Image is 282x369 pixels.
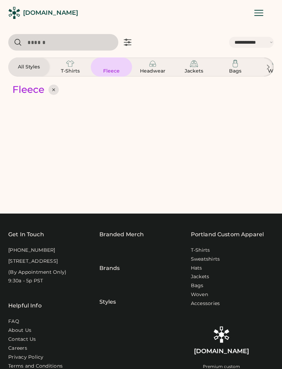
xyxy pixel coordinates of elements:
[55,68,86,75] div: T-Shirts
[23,9,78,17] div: [DOMAIN_NAME]
[191,291,208,298] a: Woven
[191,282,204,289] a: Bags
[8,230,44,239] div: Get In Touch
[191,256,220,263] a: Sweatshirts
[191,300,220,307] a: Accessories
[191,230,264,239] a: Portland Custom Apparel
[191,247,210,254] a: T-Shirts
[8,269,66,276] div: (By Appointment Only)
[99,230,144,239] div: Branded Merch
[213,326,230,343] img: Rendered Logo - Screens
[191,273,209,280] a: Jackets
[8,278,43,284] div: 9:30a - 5p PST
[8,354,44,361] a: Privacy Policy
[191,265,202,272] a: Hats
[149,59,157,68] img: Headwear Icon
[8,327,31,334] a: About Us
[96,68,127,75] div: Fleece
[8,247,55,254] div: [PHONE_NUMBER]
[8,318,19,325] a: FAQ
[8,336,36,343] a: Contact Us
[99,247,120,272] div: Brands
[107,59,116,68] img: Fleece Icon
[66,59,74,68] img: T-Shirts Icon
[12,84,44,96] div: Fleece
[178,68,209,75] div: Jackets
[190,59,198,68] img: Jackets Icon
[8,258,58,265] div: [STREET_ADDRESS]
[13,64,44,70] div: All Styles
[8,7,20,19] img: Rendered Logo - Screens
[8,302,42,310] div: Helpful Info
[137,68,168,75] div: Headwear
[8,345,27,352] a: Careers
[272,59,281,68] img: Woven Icon
[194,347,249,356] div: [DOMAIN_NAME]
[231,59,239,68] img: Bags Icon
[99,281,116,306] div: Styles
[220,68,251,75] div: Bags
